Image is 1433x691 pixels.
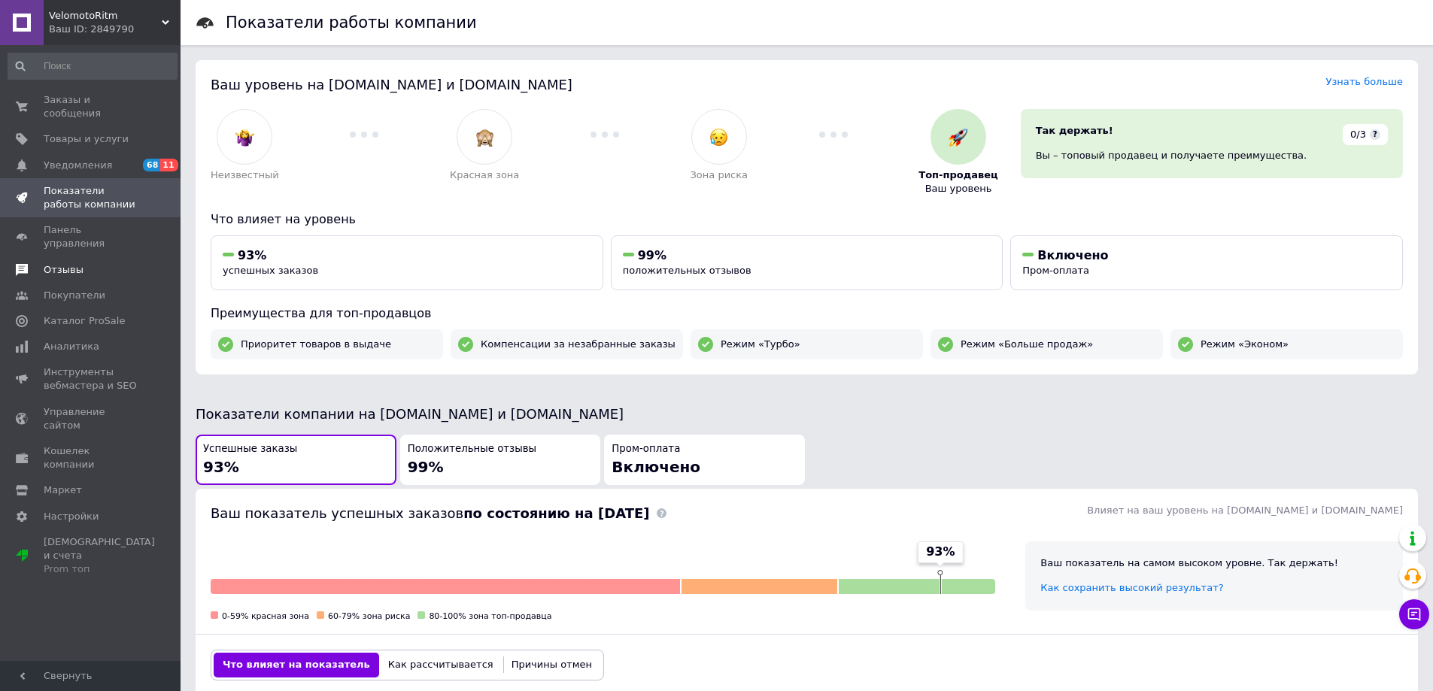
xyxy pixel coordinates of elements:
span: Режим «Больше продаж» [961,338,1093,351]
span: Настройки [44,510,99,523]
span: Зона риска [691,168,748,182]
span: Маркет [44,483,82,497]
span: Включено [612,458,700,476]
span: Показатели работы компании [44,184,139,211]
button: 93%успешных заказов [211,235,603,290]
span: Влияет на ваш уровень на [DOMAIN_NAME] и [DOMAIN_NAME] [1087,505,1403,516]
img: :rocket: [949,128,967,147]
span: 80-100% зона топ-продавца [429,611,551,621]
span: 99% [638,248,666,262]
span: Неизвестный [211,168,279,182]
button: Пром-оплатаВключено [604,435,805,485]
button: Как рассчитывается [379,653,502,677]
span: Покупатели [44,289,105,302]
span: Ваш показатель успешных заказов [211,505,649,521]
span: Кошелек компании [44,444,139,471]
span: Заказы и сообщения [44,93,139,120]
button: Чат с покупателем [1399,599,1429,629]
span: Отзывы [44,263,83,277]
span: успешных заказов [223,265,318,276]
a: Узнать больше [1325,76,1403,87]
span: Ваш уровень [925,182,992,195]
a: Как сохранить высокий результат? [1040,582,1223,593]
input: Поиск [8,53,178,80]
img: :disappointed_relieved: [709,128,728,147]
span: Управление сайтом [44,405,139,432]
span: 68 [143,159,160,171]
span: Так держать! [1036,125,1113,136]
span: Пром-оплата [612,442,680,456]
button: Причины отмен [502,653,601,677]
span: Положительные отзывы [408,442,536,456]
span: Товары и услуги [44,132,129,146]
span: 99% [408,458,444,476]
span: 0-59% красная зона [222,611,309,621]
span: ? [1370,129,1380,140]
span: положительных отзывов [623,265,751,276]
span: Приоритет товаров в выдаче [241,338,391,351]
button: Положительные отзывы99% [400,435,601,485]
button: Успешные заказы93% [196,435,396,485]
span: Каталог ProSale [44,314,125,328]
span: Уведомления [44,159,112,172]
img: :woman-shrugging: [235,128,254,147]
span: Показатели компании на [DOMAIN_NAME] и [DOMAIN_NAME] [196,406,624,422]
span: Красная зона [450,168,519,182]
button: Что влияет на показатель [214,653,379,677]
span: Что влияет на уровень [211,212,356,226]
span: Ваш уровень на [DOMAIN_NAME] и [DOMAIN_NAME] [211,77,572,92]
span: Режим «Эконом» [1201,338,1289,351]
span: Топ-продавец [918,168,997,182]
div: 0/3 [1343,124,1388,145]
button: ВключеноПром-оплата [1010,235,1403,290]
span: Панель управления [44,223,139,250]
span: Компенсации за незабранные заказы [481,338,676,351]
div: Ваш показатель на самом высоком уровне. Так держать! [1040,556,1388,570]
h1: Показатели работы компании [226,14,477,32]
span: Режим «Турбо» [721,338,800,351]
span: 11 [160,159,178,171]
span: Аналитика [44,340,99,353]
span: Включено [1037,248,1108,262]
span: Инструменты вебмастера и SEO [44,365,139,392]
span: Успешные заказы [203,442,297,456]
span: 93% [203,458,239,476]
div: Вы – топовый продавец и получаете преимущества. [1036,149,1388,162]
div: Prom топ [44,562,155,576]
span: 93% [238,248,266,262]
span: Пром-оплата [1022,265,1089,276]
button: 99%положительных отзывов [611,235,1003,290]
b: по состоянию на [DATE] [463,505,649,521]
span: VelomotoRitm [49,9,162,23]
div: Ваш ID: 2849790 [49,23,181,36]
span: Преимущества для топ-продавцов [211,306,431,320]
img: :see_no_evil: [475,128,494,147]
span: [DEMOGRAPHIC_DATA] и счета [44,535,155,577]
span: 93% [926,544,955,560]
span: 60-79% зона риска [328,611,410,621]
